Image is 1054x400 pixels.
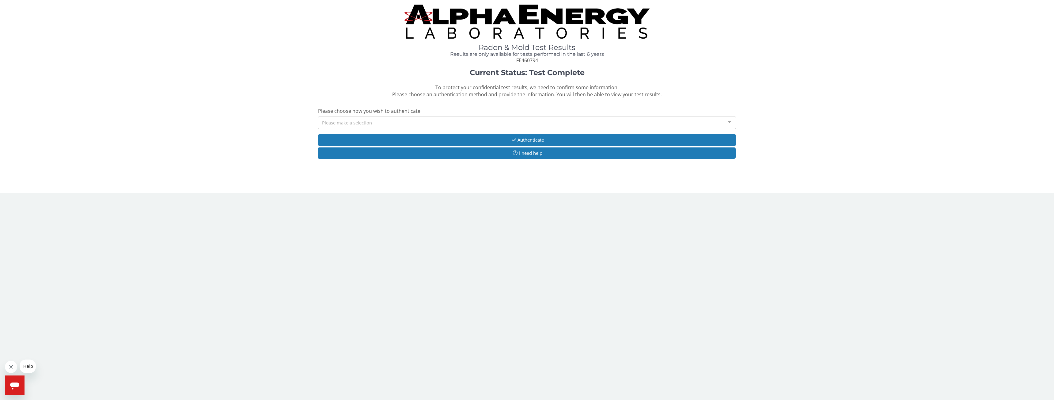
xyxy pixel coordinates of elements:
span: To protect your confidential test results, we need to confirm some information. Please choose an ... [392,84,662,98]
h1: Radon & Mold Test Results [318,44,736,51]
iframe: Button to launch messaging window [5,375,25,395]
span: Please choose how you wish to authenticate [318,108,420,114]
span: FE460794 [516,57,538,64]
h4: Results are only available for tests performed in the last 6 years [318,51,736,57]
button: I need help [318,147,736,159]
button: Authenticate [318,134,736,146]
img: TightCrop.jpg [404,5,650,39]
strong: Current Status: Test Complete [470,68,585,77]
span: Please make a selection [322,119,372,126]
iframe: Message from company [20,360,36,373]
iframe: Close message [5,361,17,373]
